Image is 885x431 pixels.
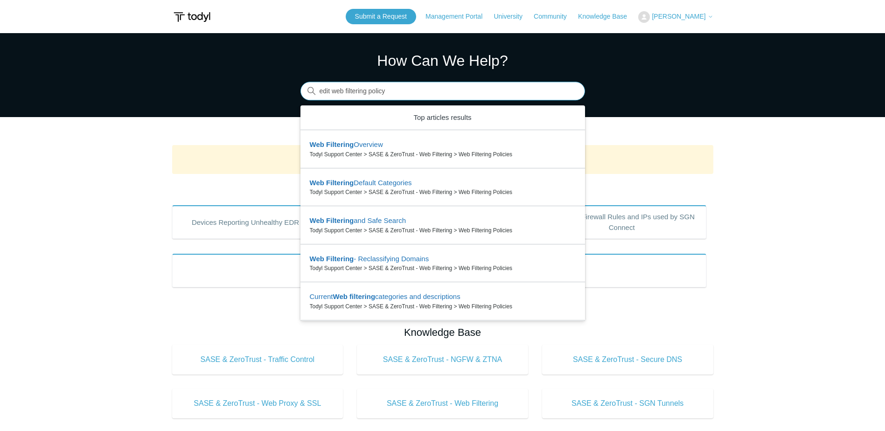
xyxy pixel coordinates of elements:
[357,345,528,375] a: SASE & ZeroTrust - NGFW & ZTNA
[425,12,492,21] a: Management Portal
[556,398,699,409] span: SASE & ZeroTrust - SGN Tunnels
[310,255,324,263] em: Web
[300,105,585,131] zd-autocomplete-header: Top articles results
[534,12,576,21] a: Community
[333,292,348,300] em: Web
[310,179,324,187] em: Web
[578,12,636,21] a: Knowledge Base
[172,181,713,197] h2: Popular Articles
[349,292,375,300] em: filtering
[310,264,576,272] zd-autocomplete-breadcrumbs-multibrand: Todyl Support Center > SASE & ZeroTrust - Web Filtering > Web Filtering Policies
[310,179,412,188] zd-autocomplete-title-multibrand: Suggested result 2 Web Filtering Default Categories
[310,140,383,150] zd-autocomplete-title-multibrand: Suggested result 1 Web Filtering Overview
[172,389,343,418] a: SASE & ZeroTrust - Web Proxy & SSL
[542,345,713,375] a: SASE & ZeroTrust - Secure DNS
[172,254,706,287] a: Product Updates
[326,216,354,224] em: Filtering
[638,11,713,23] button: [PERSON_NAME]
[172,345,343,375] a: SASE & ZeroTrust - Traffic Control
[300,49,585,72] h1: How Can We Help?
[186,398,329,409] span: SASE & ZeroTrust - Web Proxy & SSL
[310,216,324,224] em: Web
[542,389,713,418] a: SASE & ZeroTrust - SGN Tunnels
[172,8,212,26] img: Todyl Support Center Help Center home page
[186,354,329,365] span: SASE & ZeroTrust - Traffic Control
[310,188,576,196] zd-autocomplete-breadcrumbs-multibrand: Todyl Support Center > SASE & ZeroTrust - Web Filtering > Web Filtering Policies
[310,302,576,311] zd-autocomplete-breadcrumbs-multibrand: Todyl Support Center > SASE & ZeroTrust - Web Filtering > Web Filtering Policies
[310,292,460,302] zd-autocomplete-title-multibrand: Suggested result 5 Current Web filtering categories and descriptions
[310,255,429,264] zd-autocomplete-title-multibrand: Suggested result 4 Web Filtering - Reclassifying Domains
[300,82,585,101] input: Search
[326,140,354,148] em: Filtering
[310,150,576,159] zd-autocomplete-breadcrumbs-multibrand: Todyl Support Center > SASE & ZeroTrust - Web Filtering > Web Filtering Policies
[371,398,514,409] span: SASE & ZeroTrust - Web Filtering
[371,354,514,365] span: SASE & ZeroTrust - NGFW & ZTNA
[310,140,324,148] em: Web
[172,325,713,340] h2: Knowledge Base
[652,13,705,20] span: [PERSON_NAME]
[310,226,576,235] zd-autocomplete-breadcrumbs-multibrand: Todyl Support Center > SASE & ZeroTrust - Web Filtering > Web Filtering Policies
[346,9,416,24] a: Submit a Request
[310,216,406,226] zd-autocomplete-title-multibrand: Suggested result 3 Web Filtering and Safe Search
[172,205,341,239] a: Devices Reporting Unhealthy EDR States
[494,12,531,21] a: University
[556,354,699,365] span: SASE & ZeroTrust - Secure DNS
[357,389,528,418] a: SASE & ZeroTrust - Web Filtering
[326,255,354,263] em: Filtering
[326,179,354,187] em: Filtering
[537,205,706,239] a: Outbound Firewall Rules and IPs used by SGN Connect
